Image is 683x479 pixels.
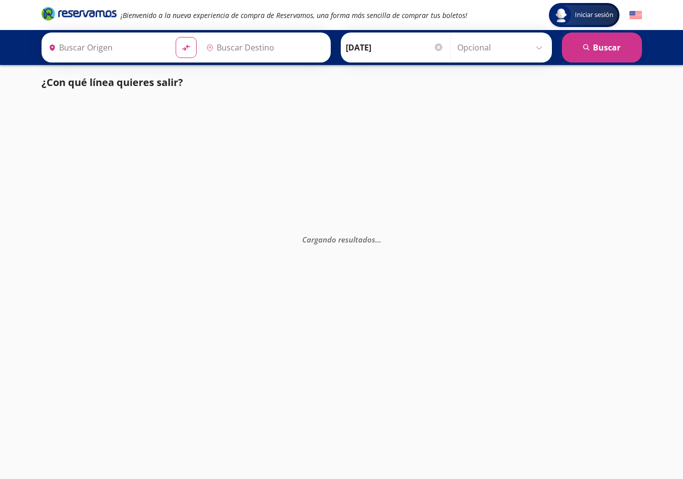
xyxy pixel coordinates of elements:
[457,35,547,60] input: Opcional
[302,234,381,244] em: Cargando resultados
[375,234,377,244] span: .
[629,9,642,21] button: English
[42,6,117,24] a: Brand Logo
[377,234,379,244] span: .
[45,35,168,60] input: Buscar Origen
[562,32,642,62] button: Buscar
[379,234,381,244] span: .
[571,10,617,20] span: Iniciar sesión
[202,35,325,60] input: Buscar Destino
[42,6,117,21] i: Brand Logo
[121,10,467,20] em: ¡Bienvenido a la nueva experiencia de compra de Reservamos, una forma más sencilla de comprar tus...
[42,75,183,90] p: ¿Con qué línea quieres salir?
[346,35,444,60] input: Elegir Fecha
